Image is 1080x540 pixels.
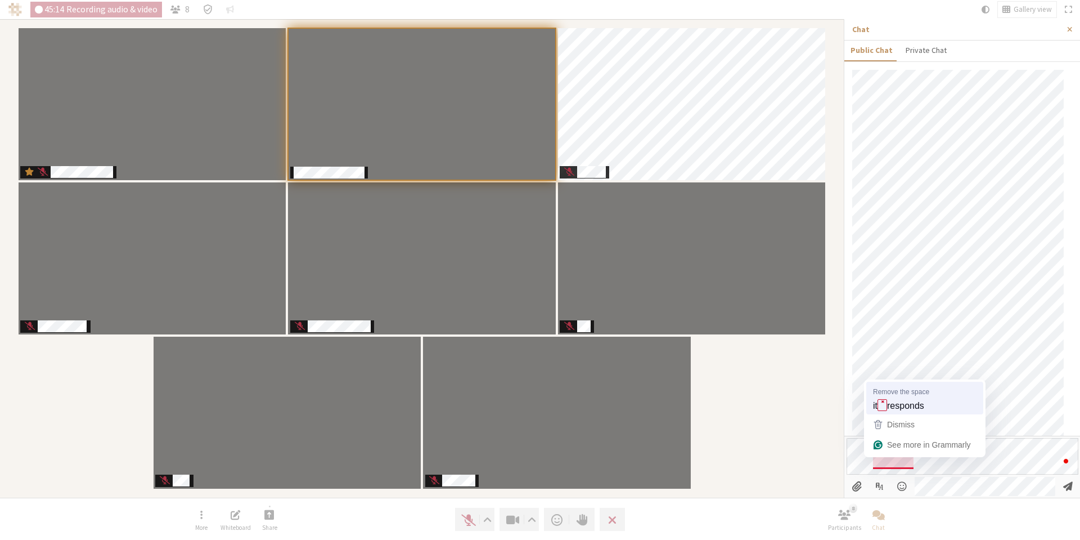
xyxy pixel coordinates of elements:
[220,505,251,535] button: Open shared whiteboard
[852,24,1059,35] p: Chat
[899,41,952,60] button: Private Chat
[847,438,1078,475] div: To enrich screen reader interactions, please activate Accessibility in Grammarly extension settings
[195,524,208,531] span: More
[829,505,860,535] button: Open participant list
[222,2,238,17] button: Conversation
[186,505,217,535] button: Open menu
[849,503,857,512] div: 8
[892,477,913,496] button: Open menu
[44,5,64,14] span: 45:14
[220,524,251,531] span: Whiteboard
[30,2,163,17] div: Audio & video
[1057,477,1078,496] button: Send message
[8,3,22,16] img: Iotum
[254,505,285,535] button: Start sharing
[185,5,190,14] span: 8
[198,2,218,17] div: Meeting details Encryption enabled
[977,2,994,17] button: Using system theme
[480,508,494,531] button: Audio settings
[544,508,569,531] button: Send a reaction
[828,524,861,531] span: Participants
[869,477,890,496] button: Show formatting
[872,524,885,531] span: Chat
[1014,6,1052,14] span: Gallery view
[455,508,494,531] button: Unmute (Alt+A)
[525,508,539,531] button: Video setting
[166,2,194,17] button: Open participant list
[1059,19,1080,40] button: Close sidebar
[66,5,157,14] span: Recording audio & video
[1060,2,1076,17] button: Fullscreen
[569,508,595,531] button: Raise hand
[262,524,277,531] span: Share
[600,508,625,531] button: Leave meeting
[499,508,539,531] button: Stop video (Alt+V)
[863,505,894,535] button: Close chat
[998,2,1056,17] button: Change layout
[844,41,899,60] button: Public Chat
